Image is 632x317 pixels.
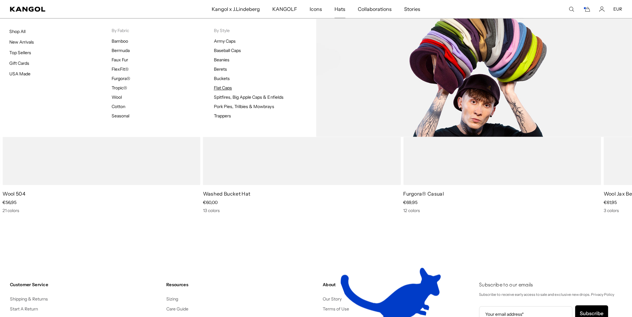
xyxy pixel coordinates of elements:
[10,7,140,12] a: Kangol
[214,76,230,81] a: Buckets
[569,6,574,12] summary: Search here
[10,296,48,301] a: Shipping & Returns
[214,57,229,63] a: Beanies
[214,113,231,119] a: Trappers
[403,199,417,205] span: €69,95
[603,199,616,205] span: €61,95
[112,38,128,44] a: Bamboo
[112,94,122,100] a: Wool
[2,199,16,205] span: €56,95
[203,190,250,196] a: Washed Bucket Hat
[166,306,188,311] a: Care Guide
[403,207,601,213] div: 12 colors
[599,6,605,12] a: Account
[112,57,128,63] a: Faux Fur
[214,104,274,109] a: Pork Pies, Trilbies & Mowbrays
[9,39,34,45] a: New Arrivals
[112,48,130,53] a: Bermuda
[479,291,622,298] p: Subscribe to receive early access to sale and exclusive new drops. Privacy Policy
[203,199,218,205] span: €60,00
[2,207,200,213] div: 21 colors
[2,190,25,196] a: Wool 504
[403,190,444,196] a: Furgora® Casual
[214,48,241,53] a: Baseball Caps
[166,296,178,301] a: Sizing
[214,66,227,72] a: Berets
[166,282,318,287] h4: Resources
[10,306,38,311] a: Start A Return
[112,76,130,81] a: Furgora®
[9,71,30,77] a: USA Made
[323,296,342,301] a: Our Story
[323,282,474,287] h4: About
[112,28,214,33] p: By Fabric
[9,60,29,66] a: Gift Cards
[214,28,316,33] p: By Style
[112,113,129,119] a: Seasonal
[9,29,25,34] a: Shop All
[112,104,125,109] a: Cotton
[112,66,129,72] a: FlexFit®
[479,282,622,288] h4: Subscribe to our emails
[203,207,401,213] div: 13 colors
[214,38,236,44] a: Army Caps
[10,282,161,287] h4: Customer Service
[214,85,232,91] a: Flat Caps
[583,6,590,12] button: Cart
[112,85,127,91] a: Tropic®
[323,306,349,311] a: Terms of Use
[214,94,284,100] a: Spitfires, Big Apple Caps & Enfields
[9,50,31,55] a: Top Sellers
[613,6,622,12] button: EUR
